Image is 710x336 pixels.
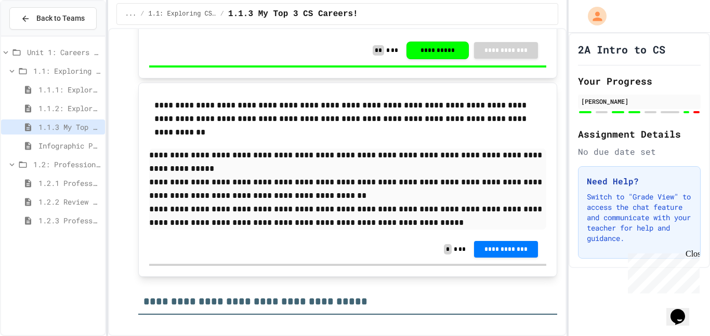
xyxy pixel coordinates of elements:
[36,13,85,24] span: Back to Teams
[27,47,101,58] span: Unit 1: Careers & Professionalism
[624,249,700,293] iframe: chat widget
[38,84,101,95] span: 1.1.1: Exploring CS Careers
[578,145,701,158] div: No due date set
[33,65,101,76] span: 1.1: Exploring CS Careers
[38,178,101,189] span: 1.2.1 Professional Communication
[577,4,609,28] div: My Account
[581,97,698,106] div: [PERSON_NAME]
[38,122,101,132] span: 1.1.3 My Top 3 CS Careers!
[38,215,101,226] span: 1.2.3 Professional Communication Challenge
[140,10,144,18] span: /
[228,8,358,20] span: 1.1.3 My Top 3 CS Careers!
[578,74,701,88] h2: Your Progress
[33,159,101,170] span: 1.2: Professional Communication
[587,175,692,187] h3: Need Help?
[666,294,700,326] iframe: chat widget
[38,196,101,207] span: 1.2.2 Review - Professional Communication
[578,42,665,57] h1: 2A Intro to CS
[149,10,216,18] span: 1.1: Exploring CS Careers
[578,127,701,141] h2: Assignment Details
[9,7,97,30] button: Back to Teams
[4,4,72,66] div: Chat with us now!Close
[38,140,101,151] span: Infographic Project: Your favorite CS
[587,192,692,244] p: Switch to "Grade View" to access the chat feature and communicate with your teacher for help and ...
[220,10,224,18] span: /
[125,10,137,18] span: ...
[38,103,101,114] span: 1.1.2: Exploring CS Careers - Review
